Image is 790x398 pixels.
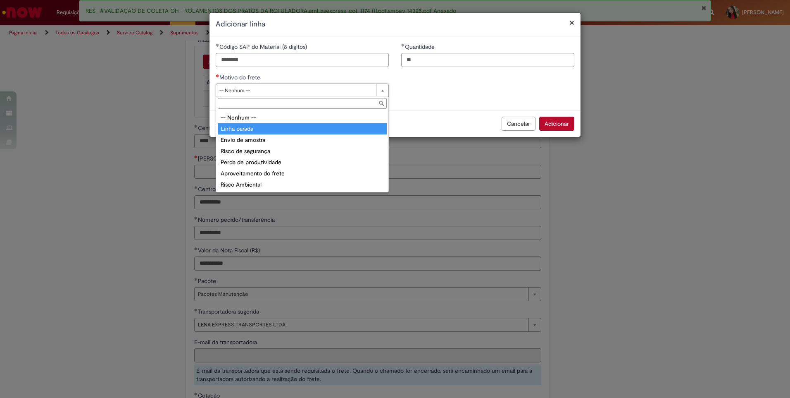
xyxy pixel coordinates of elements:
div: Risco de segurança [218,146,387,157]
div: Perda de produtividade [218,157,387,168]
div: -- Nenhum -- [218,112,387,123]
ul: Motivo do frete [216,110,388,192]
div: Aproveitamento do frete [218,168,387,179]
div: Linha parada [218,123,387,134]
div: Envio de amostra [218,134,387,146]
div: Risco Ambiental [218,179,387,190]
